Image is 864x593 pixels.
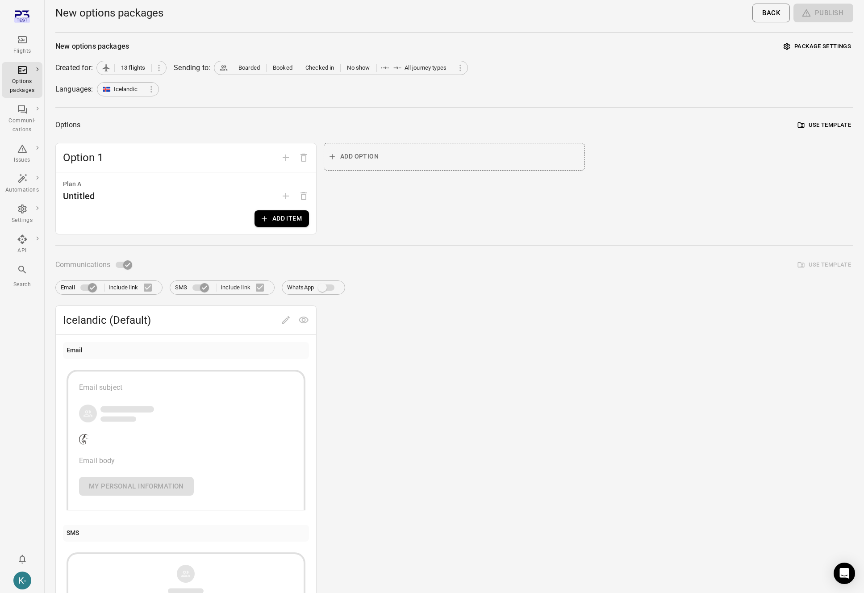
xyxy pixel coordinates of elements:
[2,32,42,58] a: Flights
[5,47,39,56] div: Flights
[175,279,213,296] label: SMS
[295,192,313,200] span: Options need to have at least one plan
[277,192,295,200] span: Add plan
[109,278,157,297] label: Include link
[67,346,83,355] div: Email
[752,4,790,22] button: Back
[214,61,468,75] div: BoardedBookedChecked inNo showAll journey types
[405,63,447,72] span: All journey types
[255,210,309,227] button: Add item
[5,246,39,255] div: API
[2,101,42,137] a: Communi-cations
[273,63,292,72] span: Booked
[63,180,309,189] div: Plan A
[10,568,35,593] button: Kristinn - avilabs
[2,201,42,228] a: Settings
[5,77,39,95] div: Options packages
[61,279,101,296] label: Email
[55,259,110,271] span: Communications
[834,563,855,584] div: Open Intercom Messenger
[796,118,853,132] button: Use template
[55,84,93,95] div: Languages:
[295,153,313,161] span: Delete option
[174,63,210,73] div: Sending to:
[5,186,39,195] div: Automations
[5,280,39,289] div: Search
[238,63,260,72] span: Boarded
[63,150,277,165] span: Option 1
[2,62,42,98] a: Options packages
[97,82,159,96] div: Icelandic
[5,216,39,225] div: Settings
[55,6,163,20] h1: New options packages
[55,119,80,131] div: Options
[55,41,129,52] div: New options packages
[2,141,42,167] a: Issues
[295,315,313,324] span: Preview
[305,63,334,72] span: Checked in
[277,315,295,324] span: Edit
[2,171,42,197] a: Automations
[347,63,370,72] span: No show
[5,156,39,165] div: Issues
[5,117,39,134] div: Communi-cations
[277,153,295,161] span: Add option
[63,313,277,327] span: Icelandic (Default)
[221,278,269,297] label: Include link
[121,63,146,72] span: 13 flights
[55,63,93,73] div: Created for:
[2,262,42,292] button: Search
[2,231,42,258] a: API
[13,572,31,589] div: K-
[13,550,31,568] button: Notifications
[96,61,167,75] div: 13 flights
[287,279,340,296] label: WhatsApp
[63,189,95,203] div: Untitled
[114,85,138,94] span: Icelandic
[67,528,79,538] div: SMS
[781,40,853,54] button: Package settings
